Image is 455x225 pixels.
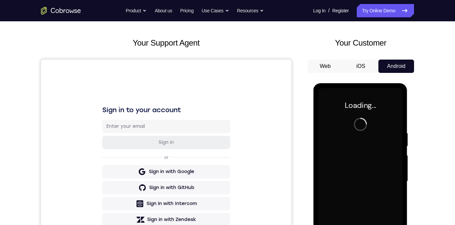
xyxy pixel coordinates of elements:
[126,4,147,17] button: Product
[343,60,379,73] button: iOS
[122,95,129,101] p: or
[65,64,185,70] input: Enter your email
[155,4,172,17] a: About us
[108,125,153,131] div: Sign in with GitHub
[202,4,229,17] button: Use Cases
[108,109,153,115] div: Sign in with Google
[113,172,160,177] a: Create a new account
[106,157,155,163] div: Sign in with Zendesk
[41,37,291,49] h2: Your Support Agent
[41,7,81,15] a: Go to the home page
[180,4,194,17] a: Pricing
[307,60,343,73] button: Web
[61,137,189,151] button: Sign in with Intercom
[332,4,349,17] a: Register
[61,106,189,119] button: Sign in with Google
[61,76,189,90] button: Sign in
[328,7,329,15] span: /
[61,172,189,177] p: Don't have an account?
[307,37,414,49] h2: Your Customer
[237,4,264,17] button: Resources
[61,153,189,167] button: Sign in with Zendesk
[106,141,156,147] div: Sign in with Intercom
[357,4,414,17] a: Try Online Demo
[313,4,325,17] a: Log In
[378,60,414,73] button: Android
[61,121,189,135] button: Sign in with GitHub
